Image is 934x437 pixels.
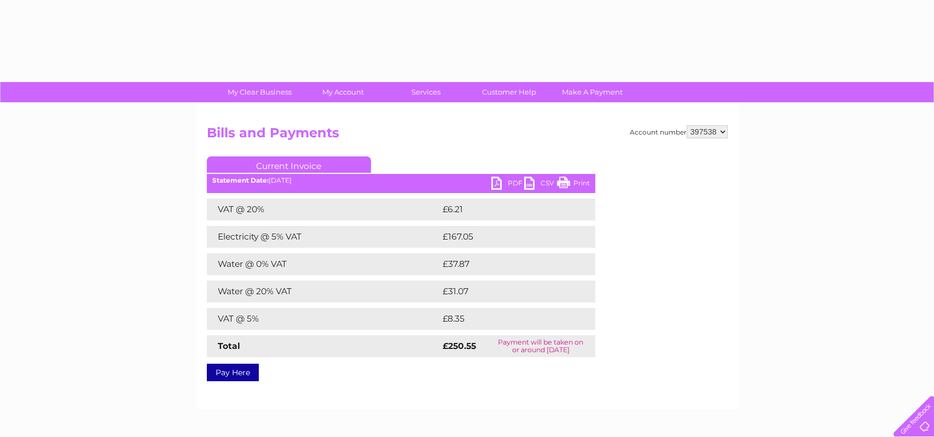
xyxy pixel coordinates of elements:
[207,156,371,173] a: Current Invoice
[440,199,568,220] td: £6.21
[557,177,590,193] a: Print
[214,82,305,102] a: My Clear Business
[207,308,440,330] td: VAT @ 5%
[464,82,554,102] a: Customer Help
[443,341,476,351] strong: £250.55
[207,364,259,381] a: Pay Here
[207,226,440,248] td: Electricity @ 5% VAT
[218,341,240,351] strong: Total
[440,253,573,275] td: £37.87
[207,253,440,275] td: Water @ 0% VAT
[207,125,728,146] h2: Bills and Payments
[630,125,728,138] div: Account number
[440,308,570,330] td: £8.35
[486,335,595,357] td: Payment will be taken on or around [DATE]
[491,177,524,193] a: PDF
[524,177,557,193] a: CSV
[440,281,572,302] td: £31.07
[440,226,575,248] td: £167.05
[547,82,637,102] a: Make A Payment
[207,177,595,184] div: [DATE]
[207,199,440,220] td: VAT @ 20%
[381,82,471,102] a: Services
[212,176,269,184] b: Statement Date:
[207,281,440,302] td: Water @ 20% VAT
[298,82,388,102] a: My Account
